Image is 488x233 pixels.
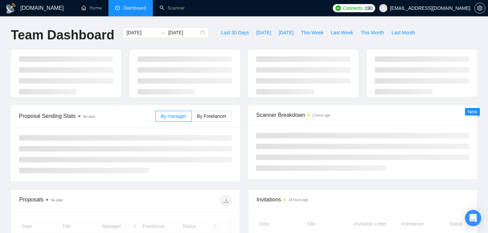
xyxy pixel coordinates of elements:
button: [DATE] [252,27,275,38]
span: By manager [161,113,186,119]
span: Last Month [391,29,415,36]
button: Last Week [327,27,357,38]
button: [DATE] [275,27,297,38]
span: [DATE] [279,29,293,36]
div: Proposals [19,195,125,206]
span: [DATE] [256,29,271,36]
div: Open Intercom Messenger [465,210,481,226]
span: This Month [361,29,384,36]
span: By Freelancer [197,113,226,119]
span: to [160,30,165,35]
time: 2 hours ago [312,113,330,117]
a: setting [474,5,485,11]
span: This Week [301,29,323,36]
time: 18 hours ago [288,198,308,202]
span: Connects: [343,4,363,12]
button: setting [474,3,485,14]
span: No data [83,115,95,119]
span: Scanner Breakdown [256,111,469,119]
button: This Month [357,27,388,38]
span: setting [475,5,485,11]
span: swap-right [160,30,165,35]
span: Dashboard [123,5,146,11]
input: End date [168,29,199,36]
span: Proposal Sending Stats [19,112,155,120]
span: New [468,109,477,114]
h1: Team Dashboard [11,27,114,43]
img: logo [5,3,16,14]
span: Invitations [257,195,469,204]
a: searchScanner [160,5,185,11]
button: Last Month [388,27,419,38]
span: Last Week [331,29,353,36]
img: upwork-logo.png [335,5,341,11]
span: 190 [365,4,372,12]
button: This Week [297,27,327,38]
input: Start date [126,29,157,36]
span: Last 30 Days [221,29,249,36]
span: dashboard [115,5,120,10]
button: Last 30 Days [217,27,252,38]
a: homeHome [81,5,102,11]
span: user [381,6,386,11]
span: No data [51,198,63,202]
